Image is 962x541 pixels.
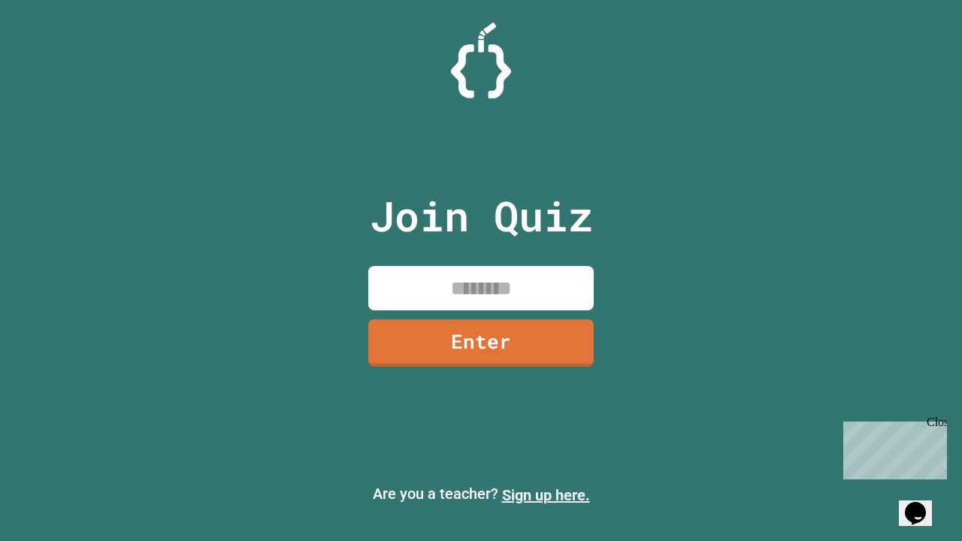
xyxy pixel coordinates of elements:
iframe: chat widget [837,416,947,479]
img: Logo.svg [451,23,511,98]
p: Are you a teacher? [12,482,950,506]
a: Sign up here. [502,486,590,504]
a: Enter [368,319,594,367]
p: Join Quiz [370,185,593,247]
iframe: chat widget [899,481,947,526]
div: Chat with us now!Close [6,6,104,95]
